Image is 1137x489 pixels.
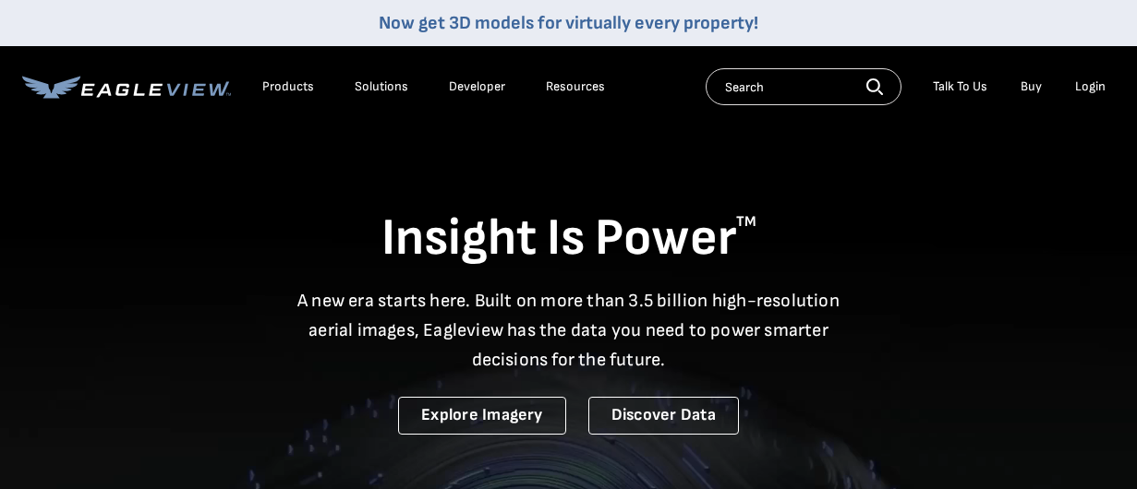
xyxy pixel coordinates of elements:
[449,78,505,95] a: Developer
[1021,78,1042,95] a: Buy
[933,78,987,95] div: Talk To Us
[22,207,1115,271] h1: Insight Is Power
[379,12,758,34] a: Now get 3D models for virtually every property!
[286,286,852,375] p: A new era starts here. Built on more than 3.5 billion high-resolution aerial images, Eagleview ha...
[546,78,605,95] div: Resources
[588,397,739,435] a: Discover Data
[398,397,566,435] a: Explore Imagery
[736,213,756,231] sup: TM
[706,68,901,105] input: Search
[262,78,314,95] div: Products
[1075,78,1106,95] div: Login
[355,78,408,95] div: Solutions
